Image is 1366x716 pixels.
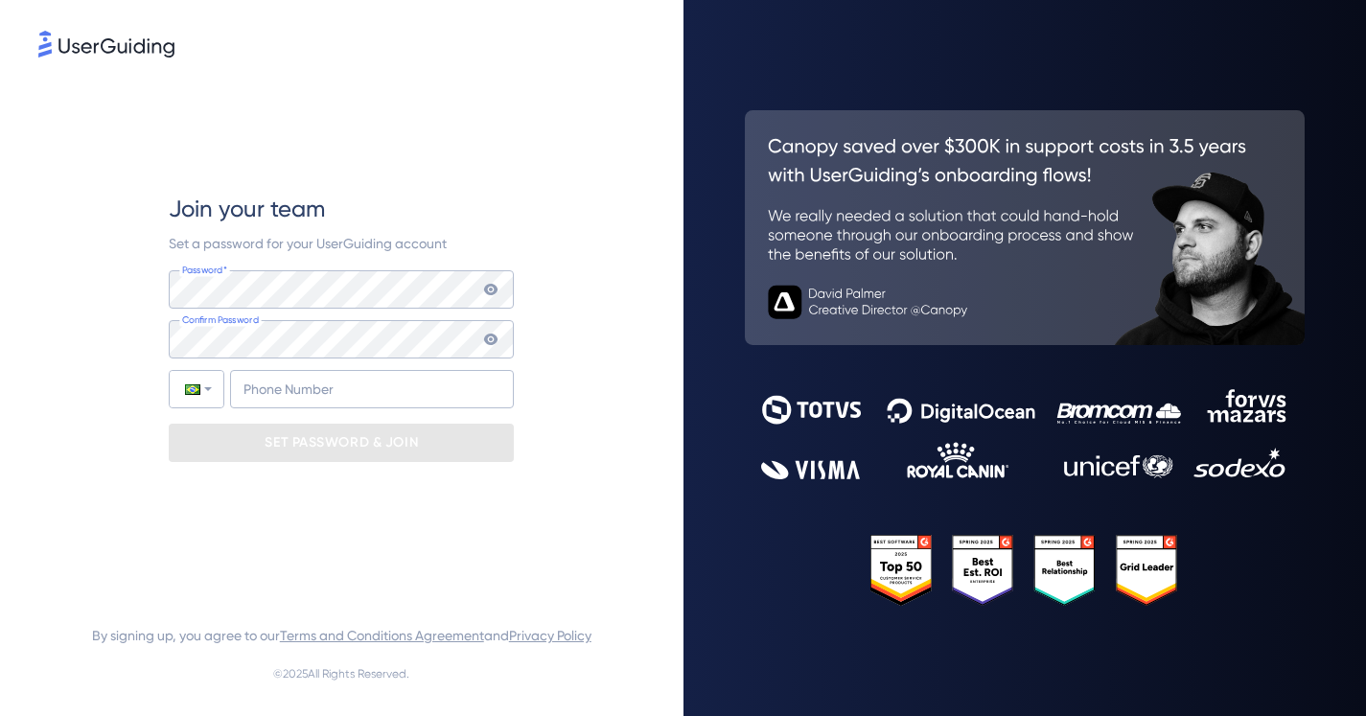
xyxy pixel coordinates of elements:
div: Brazil: + 55 [170,371,223,407]
a: Privacy Policy [509,628,591,643]
img: 25303e33045975176eb484905ab012ff.svg [870,535,1178,605]
span: By signing up, you agree to our and [92,624,591,647]
img: 8faab4ba6bc7696a72372aa768b0286c.svg [38,31,174,58]
a: Terms and Conditions Agreement [280,628,484,643]
img: 9302ce2ac39453076f5bc0f2f2ca889b.svg [761,389,1287,479]
span: © 2025 All Rights Reserved. [273,662,409,685]
img: 26c0aa7c25a843aed4baddd2b5e0fa68.svg [745,110,1306,344]
span: Set a password for your UserGuiding account [169,236,447,251]
input: Phone Number [230,370,514,408]
p: SET PASSWORD & JOIN [265,427,418,458]
span: Join your team [169,194,325,224]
